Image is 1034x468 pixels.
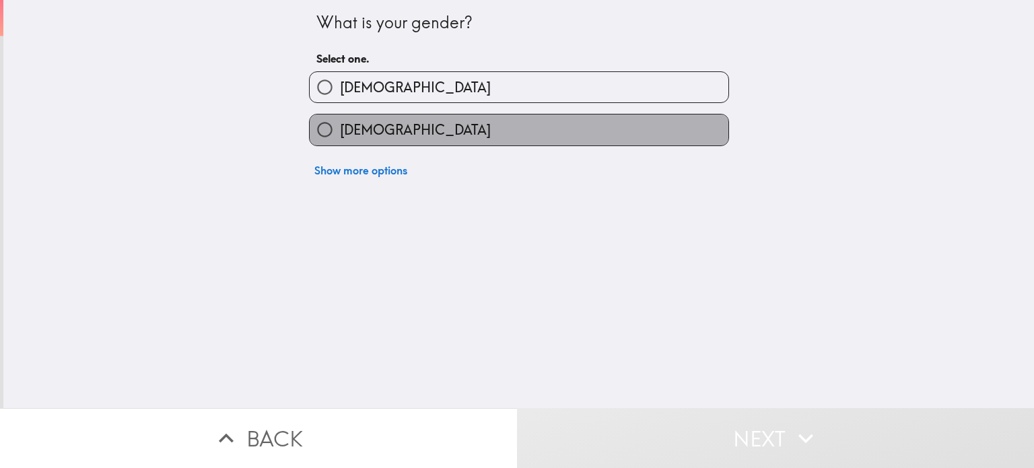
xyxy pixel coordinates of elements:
[309,157,413,184] button: Show more options
[340,78,491,97] span: [DEMOGRAPHIC_DATA]
[316,51,722,66] h6: Select one.
[310,72,728,102] button: [DEMOGRAPHIC_DATA]
[517,408,1034,468] button: Next
[316,11,722,34] div: What is your gender?
[340,121,491,139] span: [DEMOGRAPHIC_DATA]
[310,114,728,145] button: [DEMOGRAPHIC_DATA]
